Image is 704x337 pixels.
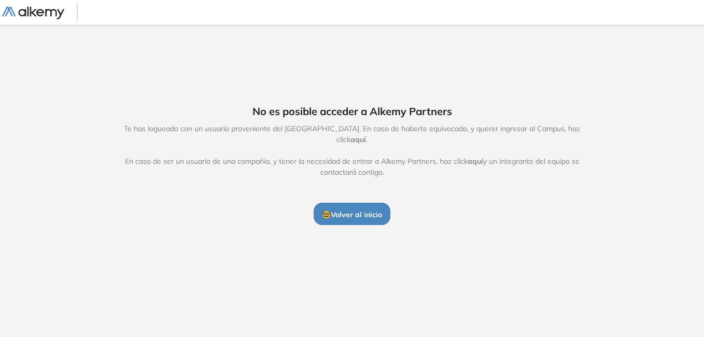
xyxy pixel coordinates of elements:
span: No es posible acceder a Alkemy Partners [252,104,452,119]
img: Logo [2,7,64,20]
span: 🤓 Volver al inicio [322,210,382,219]
span: aquí [468,157,483,166]
button: 🤓Volver al inicio [314,203,390,224]
span: aquí [350,135,366,144]
span: Te has logueado con un usuario proveniente del [GEOGRAPHIC_DATA]. En caso de haberte equivocado, ... [113,123,591,178]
